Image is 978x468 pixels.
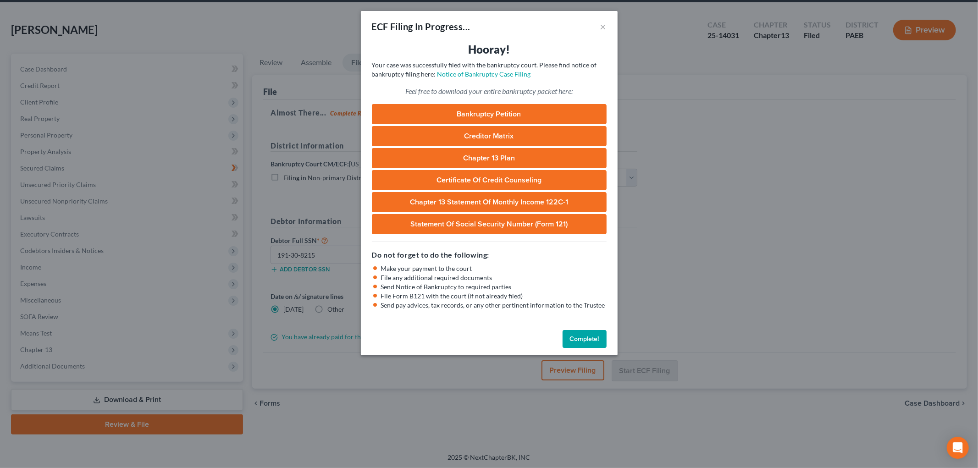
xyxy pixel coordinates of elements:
[600,21,607,32] button: ×
[372,20,470,33] div: ECF Filing In Progress...
[381,301,607,310] li: Send pay advices, tax records, or any other pertinent information to the Trustee
[947,437,969,459] div: Open Intercom Messenger
[381,292,607,301] li: File Form B121 with the court (if not already filed)
[372,104,607,124] a: Bankruptcy Petition
[372,42,607,57] h3: Hooray!
[437,70,531,78] a: Notice of Bankruptcy Case Filing
[372,249,607,260] h5: Do not forget to do the following:
[381,264,607,273] li: Make your payment to the court
[372,126,607,146] a: Creditor Matrix
[372,192,607,212] a: Chapter 13 Statement of Monthly Income 122C-1
[372,148,607,168] a: Chapter 13 Plan
[372,170,607,190] a: Certificate of Credit Counseling
[381,282,607,292] li: Send Notice of Bankruptcy to required parties
[372,61,597,78] span: Your case was successfully filed with the bankruptcy court. Please find notice of bankruptcy fili...
[563,330,607,348] button: Complete!
[372,214,607,234] a: Statement of Social Security Number (Form 121)
[381,273,607,282] li: File any additional required documents
[372,86,607,97] p: Feel free to download your entire bankruptcy packet here:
